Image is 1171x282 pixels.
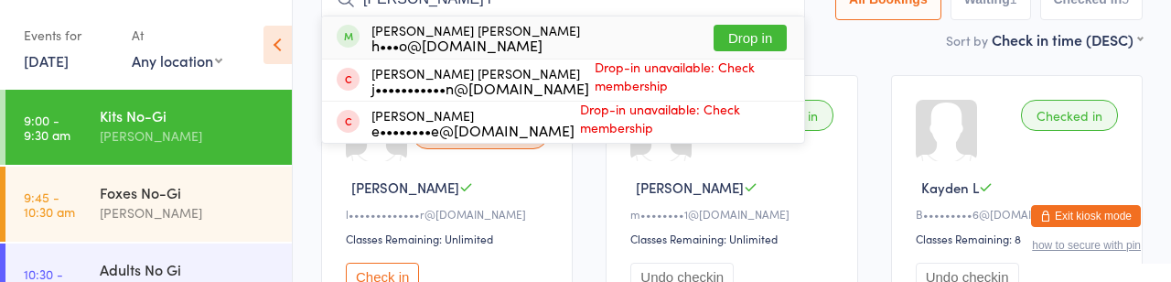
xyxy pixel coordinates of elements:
[992,29,1143,49] div: Check in time (DESC)
[371,66,589,95] div: [PERSON_NAME] [PERSON_NAME]
[589,53,787,99] span: Drop-in unavailable: Check membership
[371,81,589,95] div: j•••••••••••n@[DOMAIN_NAME]
[916,206,1123,222] div: B•••••••••6@[DOMAIN_NAME]
[1032,239,1141,252] button: how to secure with pin
[1021,100,1118,131] div: Checked in
[100,259,276,279] div: Adults No Gi
[24,20,113,50] div: Events for
[100,125,276,146] div: [PERSON_NAME]
[371,23,580,52] div: [PERSON_NAME] [PERSON_NAME]
[946,31,988,49] label: Sort by
[371,108,575,137] div: [PERSON_NAME]
[24,113,70,142] time: 9:00 - 9:30 am
[916,231,1123,246] div: Classes Remaining: 8
[24,50,69,70] a: [DATE]
[100,202,276,223] div: [PERSON_NAME]
[371,123,575,137] div: e••••••••e@[DOMAIN_NAME]
[630,231,838,246] div: Classes Remaining: Unlimited
[346,206,553,222] div: l•••••••••••••r@[DOMAIN_NAME]
[714,25,787,51] button: Drop in
[371,38,580,52] div: h•••o@[DOMAIN_NAME]
[5,167,292,242] a: 9:45 -10:30 amFoxes No-Gi[PERSON_NAME]
[351,178,459,197] span: [PERSON_NAME]
[1031,205,1141,227] button: Exit kiosk mode
[100,182,276,202] div: Foxes No-Gi
[132,50,222,70] div: Any location
[24,190,75,219] time: 9:45 - 10:30 am
[921,178,979,197] span: Kayden L
[100,105,276,125] div: Kits No-Gi
[636,178,744,197] span: [PERSON_NAME]
[5,90,292,165] a: 9:00 -9:30 amKits No-Gi[PERSON_NAME]
[575,95,787,141] span: Drop-in unavailable: Check membership
[630,206,838,222] div: m••••••••1@[DOMAIN_NAME]
[132,20,222,50] div: At
[346,231,553,246] div: Classes Remaining: Unlimited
